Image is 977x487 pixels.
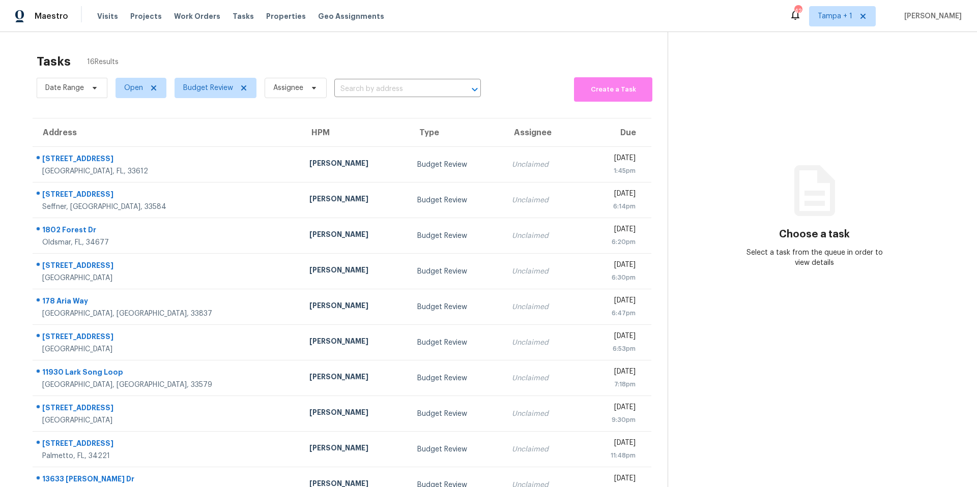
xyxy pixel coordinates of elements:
[587,166,636,176] div: 1:45pm
[37,56,71,67] h2: Tasks
[33,118,301,147] th: Address
[587,379,636,389] div: 7:18pm
[417,231,496,241] div: Budget Review
[309,265,401,278] div: [PERSON_NAME]
[794,6,801,16] div: 42
[174,11,220,21] span: Work Orders
[741,248,888,268] div: Select a task from the queue in order to view details
[417,444,496,454] div: Budget Review
[42,403,293,415] div: [STREET_ADDRESS]
[45,83,84,93] span: Date Range
[42,296,293,309] div: 178 Aria Way
[301,118,409,147] th: HPM
[183,83,233,93] span: Budget Review
[417,302,496,312] div: Budget Review
[130,11,162,21] span: Projects
[42,367,293,380] div: 11930 Lark Song Loop
[512,160,571,170] div: Unclaimed
[309,194,401,206] div: [PERSON_NAME]
[587,189,636,201] div: [DATE]
[309,158,401,171] div: [PERSON_NAME]
[42,225,293,237] div: 1802 Forest Dr
[579,84,647,96] span: Create a Task
[97,11,118,21] span: Visits
[309,300,401,313] div: [PERSON_NAME]
[587,473,636,486] div: [DATE]
[587,224,636,237] div: [DATE]
[309,407,401,420] div: [PERSON_NAME]
[417,338,496,348] div: Budget Review
[587,450,636,461] div: 11:48pm
[512,302,571,312] div: Unclaimed
[417,409,496,419] div: Budget Review
[900,11,962,21] span: [PERSON_NAME]
[42,189,293,202] div: [STREET_ADDRESS]
[587,415,636,425] div: 9:30pm
[417,266,496,277] div: Budget Review
[512,444,571,454] div: Unclaimed
[468,82,482,97] button: Open
[266,11,306,21] span: Properties
[35,11,68,21] span: Maestro
[587,237,636,247] div: 6:20pm
[42,260,293,273] div: [STREET_ADDRESS]
[587,331,636,344] div: [DATE]
[587,201,636,211] div: 6:14pm
[587,308,636,318] div: 6:47pm
[87,57,119,67] span: 16 Results
[512,195,571,205] div: Unclaimed
[587,295,636,308] div: [DATE]
[42,451,293,461] div: Palmetto, FL, 34221
[334,81,452,97] input: Search by address
[504,118,580,147] th: Assignee
[587,438,636,450] div: [DATE]
[309,443,401,455] div: [PERSON_NAME]
[818,11,852,21] span: Tampa + 1
[417,160,496,170] div: Budget Review
[417,373,496,383] div: Budget Review
[587,344,636,354] div: 6:53pm
[512,266,571,277] div: Unclaimed
[587,272,636,283] div: 6:30pm
[42,309,293,319] div: [GEOGRAPHIC_DATA], [GEOGRAPHIC_DATA], 33837
[512,338,571,348] div: Unclaimed
[124,83,143,93] span: Open
[233,13,254,20] span: Tasks
[417,195,496,205] div: Budget Review
[42,154,293,166] div: [STREET_ADDRESS]
[42,380,293,390] div: [GEOGRAPHIC_DATA], [GEOGRAPHIC_DATA], 33579
[42,438,293,451] div: [STREET_ADDRESS]
[512,373,571,383] div: Unclaimed
[309,372,401,384] div: [PERSON_NAME]
[309,229,401,242] div: [PERSON_NAME]
[42,415,293,425] div: [GEOGRAPHIC_DATA]
[587,402,636,415] div: [DATE]
[779,229,850,239] h3: Choose a task
[512,231,571,241] div: Unclaimed
[42,331,293,344] div: [STREET_ADDRESS]
[409,118,504,147] th: Type
[574,77,652,102] button: Create a Task
[42,166,293,176] div: [GEOGRAPHIC_DATA], FL, 33612
[309,336,401,349] div: [PERSON_NAME]
[42,474,293,486] div: 13633 [PERSON_NAME] Dr
[587,367,636,379] div: [DATE]
[42,273,293,283] div: [GEOGRAPHIC_DATA]
[512,409,571,419] div: Unclaimed
[587,153,636,166] div: [DATE]
[318,11,384,21] span: Geo Assignments
[587,260,636,272] div: [DATE]
[579,118,651,147] th: Due
[42,237,293,248] div: Oldsmar, FL, 34677
[273,83,303,93] span: Assignee
[42,202,293,212] div: Seffner, [GEOGRAPHIC_DATA], 33584
[42,344,293,354] div: [GEOGRAPHIC_DATA]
